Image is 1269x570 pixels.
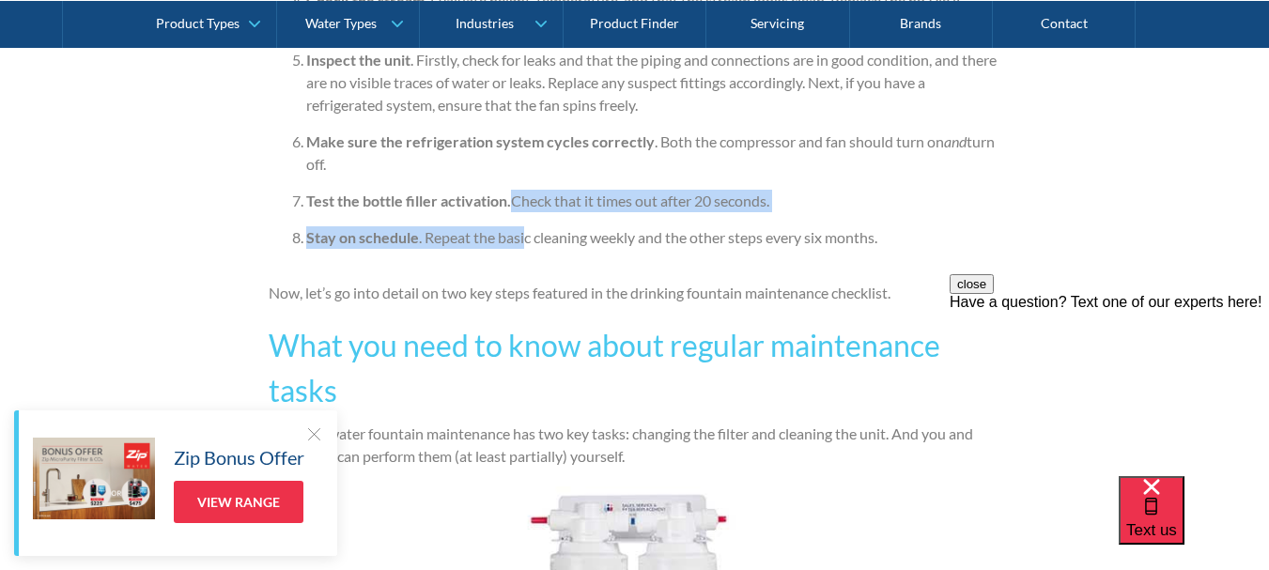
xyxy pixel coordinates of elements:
[174,481,303,523] a: View Range
[306,190,1001,212] li: Check that it times out after 20 seconds.
[306,131,1001,176] li: . Both the compressor and fan should turn on turn off.
[306,49,1001,116] li: . Firstly, check for leaks and that the piping and connections are in good condition, and there a...
[306,192,511,209] strong: Test the bottle filler activation.
[950,274,1269,500] iframe: podium webchat widget prompt
[944,132,967,150] em: and
[174,443,304,471] h5: Zip Bonus Offer
[156,15,240,31] div: Product Types
[306,226,1001,249] li: . Repeat the basic cleaning weekly and the other steps every six months.
[269,282,1001,304] p: Now, let’s go into detail on two key steps featured in the drinking fountain maintenance checklist.
[306,132,655,150] strong: Make sure the refrigeration system cycles correctly
[269,423,1001,468] p: Drinking water fountain maintenance has two key tasks: changing the filter and cleaning the unit....
[305,15,377,31] div: Water Types
[1119,476,1269,570] iframe: podium webchat widget bubble
[306,51,410,69] strong: Inspect the unit
[456,15,514,31] div: Industries
[269,323,1001,413] h3: What you need to know about regular maintenance tasks
[306,228,419,246] strong: Stay on schedule
[33,438,155,519] img: Zip Bonus Offer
